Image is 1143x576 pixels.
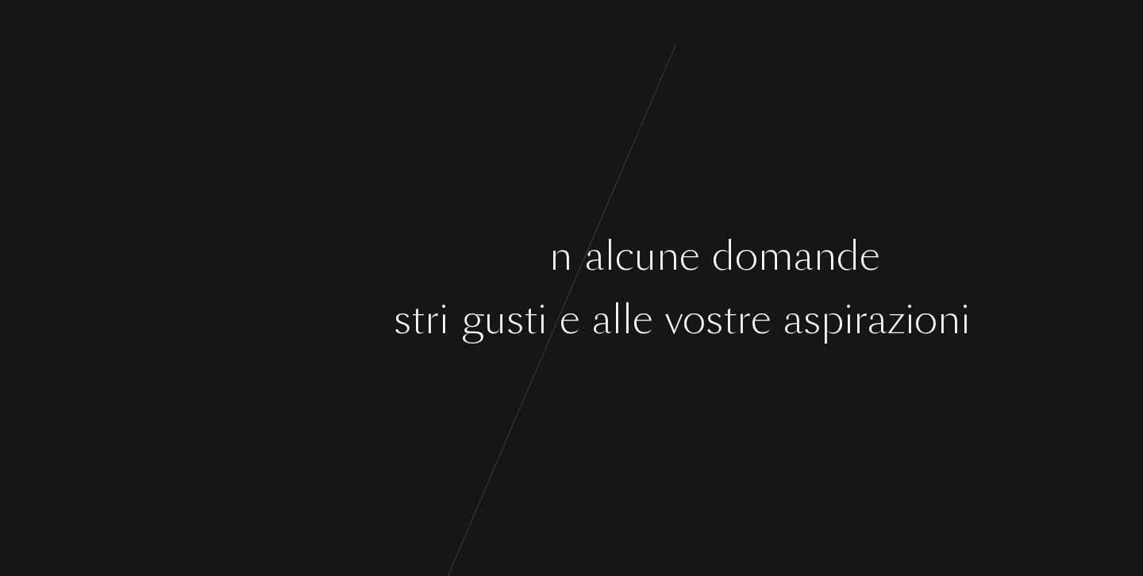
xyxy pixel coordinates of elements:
[612,290,622,350] div: l
[860,227,879,286] div: e
[735,227,758,286] div: o
[331,290,341,350] div: i
[592,290,612,350] div: a
[261,290,279,350] div: s
[537,290,547,350] div: i
[439,290,448,350] div: i
[633,290,652,350] div: e
[416,227,436,286] div: a
[758,227,794,286] div: m
[723,290,737,350] div: t
[783,290,803,350] div: a
[183,290,206,350] div: n
[471,227,495,286] div: o
[751,290,771,350] div: e
[560,290,579,350] div: e
[264,227,296,286] div: C
[526,227,549,286] div: o
[319,227,355,286] div: m
[937,290,960,350] div: n
[605,227,615,286] div: l
[683,290,706,350] div: o
[622,290,633,350] div: l
[484,290,506,350] div: u
[656,227,679,286] div: n
[712,227,735,286] div: d
[706,290,723,350] div: s
[794,227,814,286] div: a
[585,227,605,286] div: a
[679,227,699,286] div: e
[634,227,656,286] div: u
[461,290,484,350] div: g
[887,290,905,350] div: z
[814,227,837,286] div: n
[615,227,634,286] div: c
[364,227,387,286] div: n
[394,290,411,350] div: s
[524,290,537,350] div: t
[173,290,183,350] div: i
[737,290,751,350] div: r
[355,227,364,286] div: i
[837,227,860,286] div: d
[803,290,821,350] div: s
[411,290,425,350] div: t
[436,227,471,286] div: m
[853,290,868,350] div: r
[353,290,371,350] div: v
[507,227,526,286] div: c
[844,290,853,350] div: i
[406,227,416,286] div: i
[868,290,887,350] div: a
[425,290,439,350] div: r
[549,227,572,286] div: n
[665,290,683,350] div: v
[960,290,970,350] div: i
[905,290,914,350] div: i
[506,290,524,350] div: s
[241,290,261,350] div: a
[218,290,241,350] div: b
[311,290,331,350] div: a
[821,290,844,350] div: p
[914,290,937,350] div: o
[279,290,298,350] div: e
[371,290,394,350] div: o
[387,227,406,286] div: c
[296,227,319,286] div: o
